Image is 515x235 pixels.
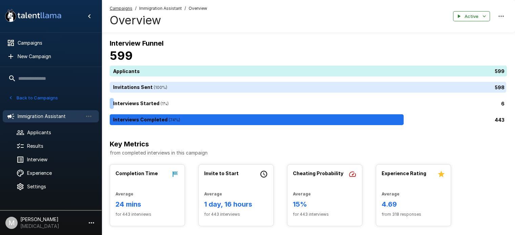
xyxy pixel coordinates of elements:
b: Interview Funnel [110,39,164,47]
span: from 318 responses [382,211,445,218]
b: Invite to Start [204,170,239,176]
span: for 443 interviews [115,211,179,218]
p: 598 [495,84,505,91]
span: / [135,5,136,12]
h6: 15% [293,199,357,210]
b: Experience Rating [382,170,426,176]
p: 443 [495,116,505,123]
b: Average [204,191,222,196]
span: for 443 interviews [293,211,357,218]
span: / [185,5,186,12]
span: Overview [189,5,207,12]
b: Average [293,191,311,196]
button: Active [453,11,490,22]
b: Average [115,191,133,196]
h4: Overview [110,13,207,27]
b: Cheating Probability [293,170,343,176]
span: for 443 interviews [204,211,268,218]
p: 599 [495,68,505,75]
p: 6 [501,100,505,107]
b: Average [382,191,400,196]
h6: 1 day, 16 hours [204,199,268,210]
p: from completed interviews in this campaign [110,149,507,156]
u: Campaigns [110,6,132,11]
h6: 24 mins [115,199,179,210]
span: Immigration Assistant [139,5,182,12]
h6: 4.69 [382,199,445,210]
b: Key Metrics [110,140,149,148]
b: 599 [110,49,133,63]
b: Completion Time [115,170,158,176]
